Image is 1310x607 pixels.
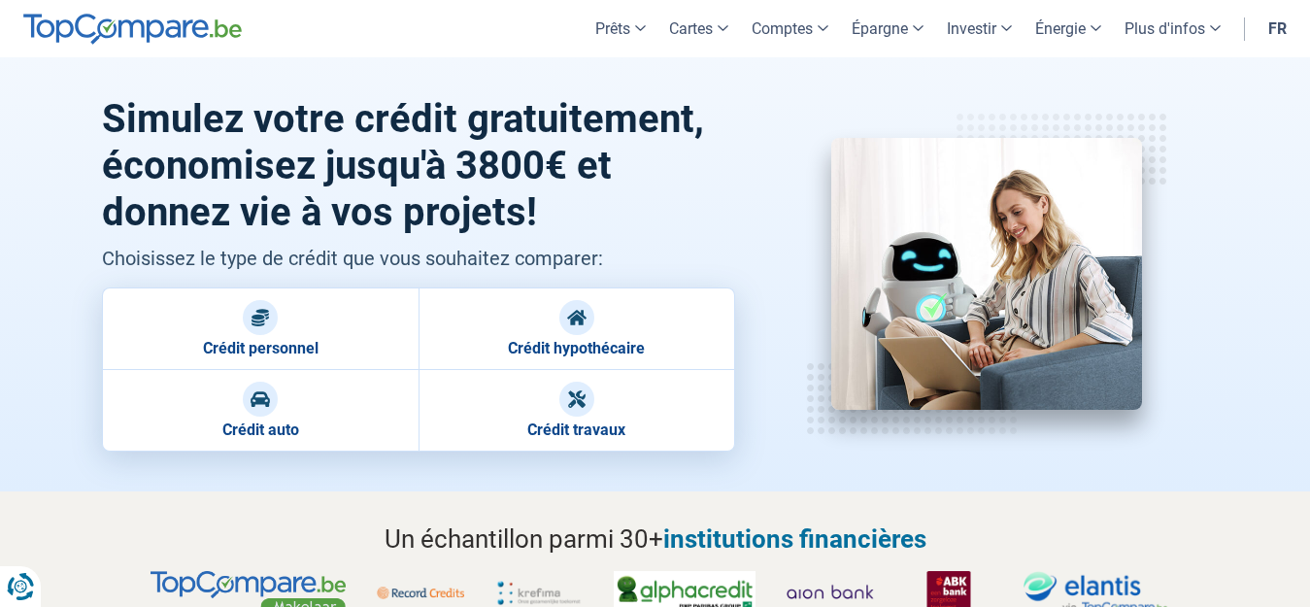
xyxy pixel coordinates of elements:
[567,308,587,327] img: Crédit hypothécaire
[663,524,926,554] span: institutions financières
[23,14,242,45] img: TopCompare
[102,521,1209,557] h2: Un échantillon parmi 30+
[102,287,419,369] a: Crédit personnel Crédit personnel
[251,389,270,409] img: Crédit auto
[251,308,270,327] img: Crédit personnel
[102,244,736,273] p: Choisissez le type de crédit que vous souhaitez comparer:
[419,287,735,369] a: Crédit hypothécaire Crédit hypothécaire
[831,138,1142,410] img: crédit consommation
[102,369,419,452] a: Crédit auto Crédit auto
[102,96,736,236] h1: Simulez votre crédit gratuitement, économisez jusqu'à 3800€ et donnez vie à vos projets!
[419,369,735,452] a: Crédit travaux Crédit travaux
[567,389,587,409] img: Crédit travaux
